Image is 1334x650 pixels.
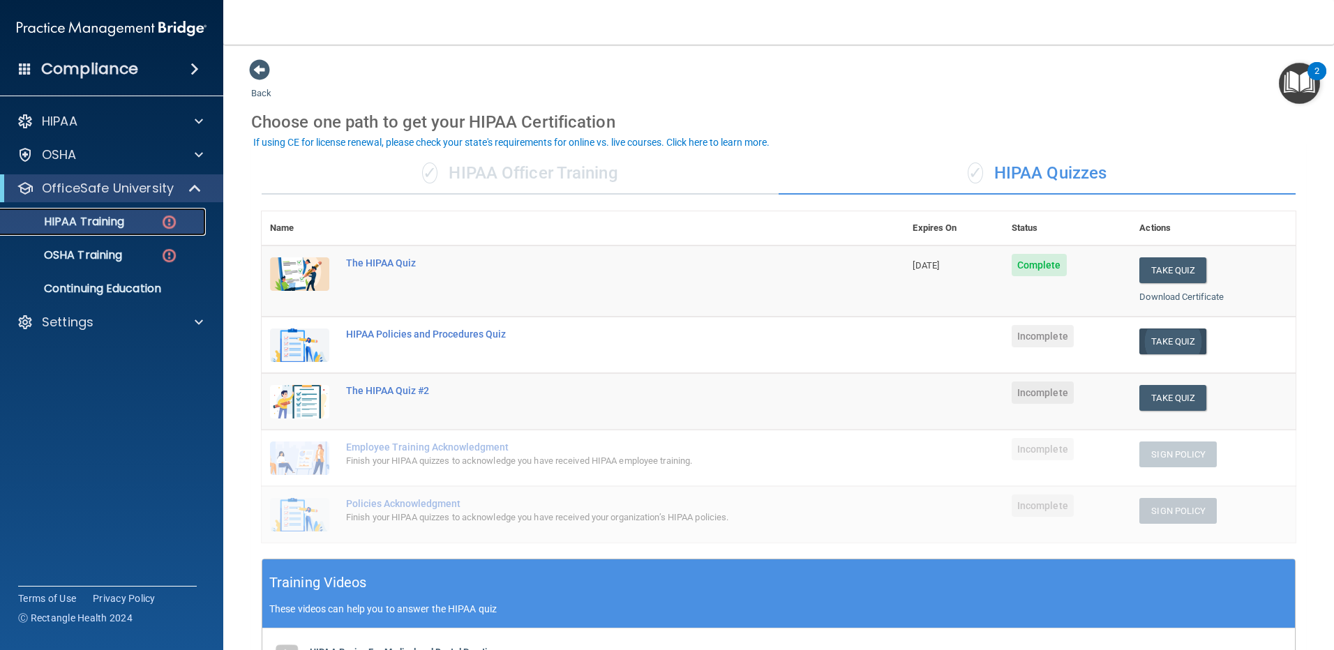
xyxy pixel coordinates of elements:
[41,59,138,79] h4: Compliance
[18,591,76,605] a: Terms of Use
[17,314,203,331] a: Settings
[1139,328,1206,354] button: Take Quiz
[1139,441,1217,467] button: Sign Policy
[251,102,1306,142] div: Choose one path to get your HIPAA Certification
[346,385,834,396] div: The HIPAA Quiz #2
[1279,63,1320,104] button: Open Resource Center, 2 new notifications
[346,498,834,509] div: Policies Acknowledgment
[93,591,156,605] a: Privacy Policy
[346,453,834,469] div: Finish your HIPAA quizzes to acknowledge you have received HIPAA employee training.
[1139,257,1206,283] button: Take Quiz
[904,211,1003,245] th: Expires On
[1093,551,1317,607] iframe: Drift Widget Chat Controller
[346,328,834,340] div: HIPAA Policies and Procedures Quiz
[269,603,1288,614] p: These videos can help you to answer the HIPAA quiz
[42,146,77,163] p: OSHA
[1139,498,1217,524] button: Sign Policy
[17,113,203,130] a: HIPAA
[1003,211,1132,245] th: Status
[17,146,203,163] a: OSHA
[1012,494,1074,517] span: Incomplete
[1131,211,1296,245] th: Actions
[251,71,271,98] a: Back
[346,257,834,269] div: The HIPAA Quiz
[1314,71,1319,89] div: 2
[1139,292,1224,302] a: Download Certificate
[42,180,174,197] p: OfficeSafe University
[251,135,772,149] button: If using CE for license renewal, please check your state's requirements for online vs. live cours...
[1012,325,1074,347] span: Incomplete
[346,441,834,453] div: Employee Training Acknowledgment
[42,314,93,331] p: Settings
[346,509,834,526] div: Finish your HIPAA quizzes to acknowledge you have received your organization’s HIPAA policies.
[1012,438,1074,460] span: Incomplete
[1012,254,1067,276] span: Complete
[160,247,178,264] img: danger-circle.6113f641.png
[17,180,202,197] a: OfficeSafe University
[160,213,178,231] img: danger-circle.6113f641.png
[262,211,338,245] th: Name
[1012,381,1074,404] span: Incomplete
[18,611,133,625] span: Ⓒ Rectangle Health 2024
[9,248,122,262] p: OSHA Training
[968,162,983,183] span: ✓
[779,153,1296,195] div: HIPAA Quizzes
[262,153,779,195] div: HIPAA Officer Training
[9,215,124,229] p: HIPAA Training
[422,162,437,183] span: ✓
[913,260,939,271] span: [DATE]
[269,570,367,595] h5: Training Videos
[9,282,200,296] p: Continuing Education
[17,15,207,43] img: PMB logo
[1139,385,1206,411] button: Take Quiz
[253,137,770,147] div: If using CE for license renewal, please check your state's requirements for online vs. live cours...
[42,113,77,130] p: HIPAA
